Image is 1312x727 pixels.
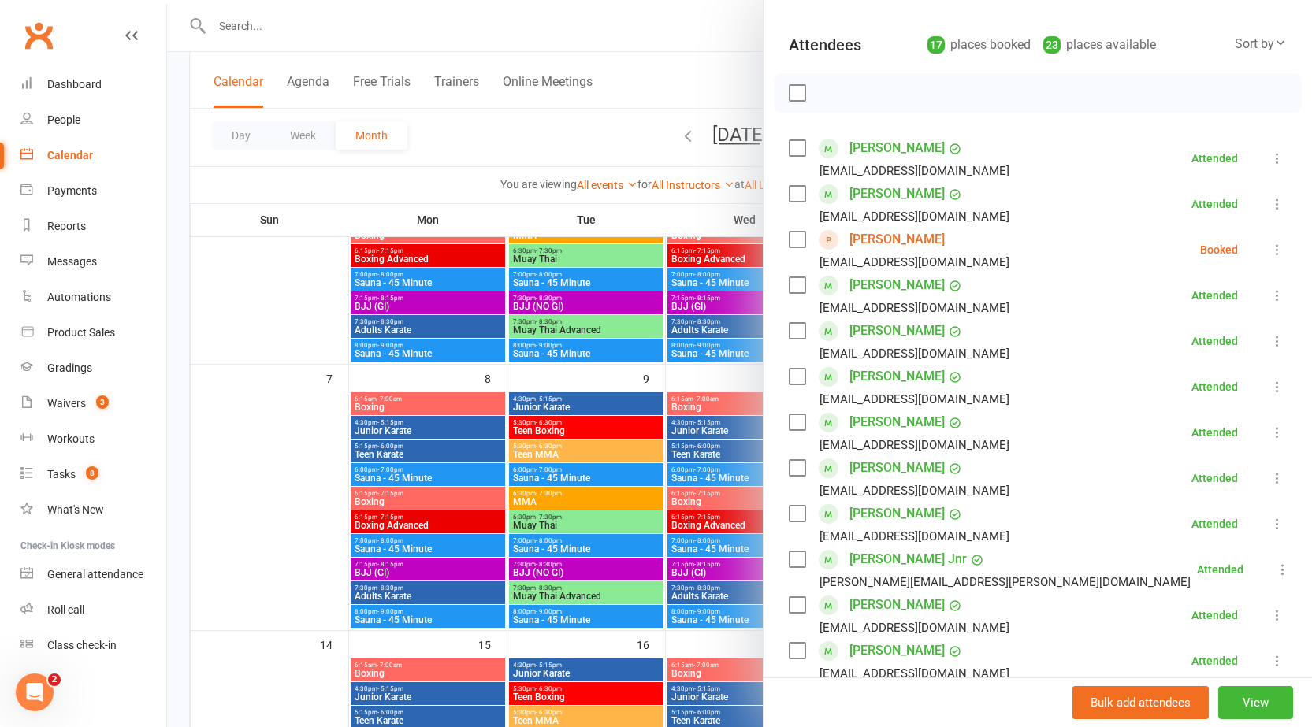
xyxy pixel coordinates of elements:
div: 17 [927,36,945,54]
a: [PERSON_NAME] [849,501,945,526]
span: 8 [86,466,98,480]
div: Attended [1191,427,1238,438]
a: General attendance kiosk mode [20,557,166,592]
div: Attended [1191,610,1238,621]
button: Bulk add attendees [1072,686,1209,719]
div: [EMAIL_ADDRESS][DOMAIN_NAME] [820,389,1009,410]
a: Clubworx [19,16,58,55]
div: [EMAIL_ADDRESS][DOMAIN_NAME] [820,252,1009,273]
a: Gradings [20,351,166,386]
div: [EMAIL_ADDRESS][DOMAIN_NAME] [820,618,1009,638]
a: Tasks 8 [20,457,166,492]
div: Sort by [1235,34,1287,54]
a: Automations [20,280,166,315]
div: Attended [1191,198,1238,210]
a: [PERSON_NAME] [849,638,945,663]
div: Attendees [789,34,861,56]
a: Payments [20,173,166,209]
span: 3 [96,395,109,409]
a: [PERSON_NAME] [849,227,945,252]
div: [EMAIL_ADDRESS][DOMAIN_NAME] [820,206,1009,227]
a: Roll call [20,592,166,628]
div: Attended [1197,564,1243,575]
div: Calendar [47,149,93,161]
div: General attendance [47,568,143,580]
a: [PERSON_NAME] [849,181,945,206]
button: View [1218,686,1293,719]
div: Gradings [47,362,92,374]
a: Class kiosk mode [20,628,166,663]
div: Attended [1191,381,1238,392]
div: What's New [47,503,104,516]
a: Calendar [20,138,166,173]
div: [EMAIL_ADDRESS][DOMAIN_NAME] [820,663,1009,684]
a: Reports [20,209,166,244]
a: Workouts [20,421,166,457]
div: Attended [1191,655,1238,666]
a: People [20,102,166,138]
div: Reports [47,220,86,232]
div: [PERSON_NAME][EMAIL_ADDRESS][PERSON_NAME][DOMAIN_NAME] [820,572,1191,592]
div: [EMAIL_ADDRESS][DOMAIN_NAME] [820,526,1009,547]
div: 23 [1043,36,1061,54]
a: [PERSON_NAME] [849,364,945,389]
a: [PERSON_NAME] [849,455,945,480]
iframe: Intercom live chat [16,673,54,711]
div: [EMAIL_ADDRESS][DOMAIN_NAME] [820,480,1009,501]
div: [EMAIL_ADDRESS][DOMAIN_NAME] [820,298,1009,318]
a: [PERSON_NAME] Jnr [849,547,967,572]
a: Messages [20,244,166,280]
div: Waivers [47,397,86,410]
div: Automations [47,291,111,303]
a: What's New [20,492,166,528]
div: Class check-in [47,639,117,651]
a: Dashboard [20,67,166,102]
div: Product Sales [47,326,115,339]
div: Messages [47,255,97,268]
a: Waivers 3 [20,386,166,421]
div: People [47,113,80,126]
div: Dashboard [47,78,102,91]
div: places booked [927,34,1031,56]
div: [EMAIL_ADDRESS][DOMAIN_NAME] [820,435,1009,455]
div: Attended [1191,290,1238,301]
div: Attended [1191,518,1238,529]
div: [EMAIL_ADDRESS][DOMAIN_NAME] [820,343,1009,364]
a: [PERSON_NAME] [849,273,945,298]
a: [PERSON_NAME] [849,318,945,343]
div: Payments [47,184,97,197]
div: places available [1043,34,1156,56]
a: [PERSON_NAME] [849,410,945,435]
div: Attended [1191,153,1238,164]
div: Tasks [47,468,76,480]
div: Attended [1191,473,1238,484]
div: Attended [1191,336,1238,347]
div: Booked [1200,244,1238,255]
a: [PERSON_NAME] [849,135,945,161]
a: Product Sales [20,315,166,351]
span: 2 [48,673,61,686]
div: Roll call [47,603,84,616]
div: Workouts [47,432,95,445]
a: [PERSON_NAME] [849,592,945,618]
div: [EMAIL_ADDRESS][DOMAIN_NAME] [820,161,1009,181]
